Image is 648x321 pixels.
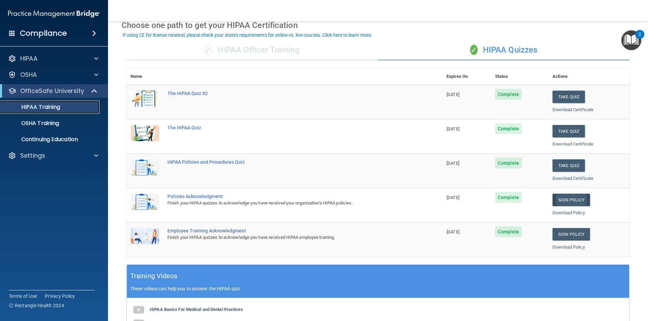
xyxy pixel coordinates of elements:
[150,307,243,312] b: HIPAA Basics For Medical and Dental Practices
[167,233,409,242] div: Finish your HIPAA quizzes to acknowledge you have received HIPAA employee training.
[130,286,626,291] p: These videos can help you to answer the HIPAA quiz
[4,136,97,143] p: Continuing Education
[205,45,212,55] span: ✓
[20,152,45,160] p: Settings
[447,92,459,97] span: [DATE]
[552,245,585,250] a: Download Policy
[447,229,459,234] span: [DATE]
[639,34,641,43] div: 2
[447,195,459,200] span: [DATE]
[123,33,372,37] div: If using CE for license renewal, please check your state's requirements for online vs. live cours...
[491,68,548,85] th: Status
[20,55,37,63] p: HIPAA
[447,126,459,131] span: [DATE]
[167,125,409,130] div: The HIPAA Quiz
[552,228,590,240] a: Sign Policy
[442,68,491,85] th: Expires On
[167,228,409,233] div: Employee Training Acknowledgment
[167,159,409,165] div: HIPAA Policies and Procedures Quiz
[9,293,37,299] a: Terms of Use
[8,71,98,79] a: OSHA
[122,15,634,35] div: Choose one path to get your HIPAA Certification
[8,152,98,160] a: Settings
[4,104,60,110] p: HIPAA Training
[127,40,378,60] div: HIPAA Officer Training
[495,192,522,203] span: Complete
[127,68,163,85] th: Name
[552,107,593,112] a: Download Certificate
[132,303,145,317] img: gray_youtube_icon.38fcd6cc.png
[20,29,67,38] h4: Compliance
[552,125,585,137] button: Take Quiz
[552,91,585,103] button: Take Quiz
[552,159,585,172] button: Take Quiz
[9,302,64,309] span: Ⓒ Rectangle Health 2024
[495,123,522,134] span: Complete
[552,176,593,181] a: Download Certificate
[552,210,585,215] a: Download Policy
[167,199,409,207] div: Finish your HIPAA quizzes to acknowledge you have received your organization’s HIPAA policies.
[548,68,629,85] th: Actions
[130,270,178,282] h5: Training Videos
[4,120,59,127] p: OSHA Training
[378,40,629,60] div: HIPAA Quizzes
[167,91,409,96] div: The HIPAA Quiz #2
[447,161,459,166] span: [DATE]
[8,55,98,63] a: HIPAA
[122,32,373,38] button: If using CE for license renewal, please check your state's requirements for online vs. live cours...
[8,87,98,95] a: OfficeSafe University
[20,87,84,95] p: OfficeSafe University
[45,293,75,299] a: Privacy Policy
[470,45,478,55] span: ✓
[621,30,641,50] button: Open Resource Center, 2 new notifications
[20,71,37,79] p: OSHA
[495,226,522,237] span: Complete
[167,194,409,199] div: Policies Acknowledgment
[552,194,590,206] a: Sign Policy
[495,158,522,168] span: Complete
[552,141,593,147] a: Download Certificate
[8,7,100,21] img: PMB logo
[495,89,522,100] span: Complete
